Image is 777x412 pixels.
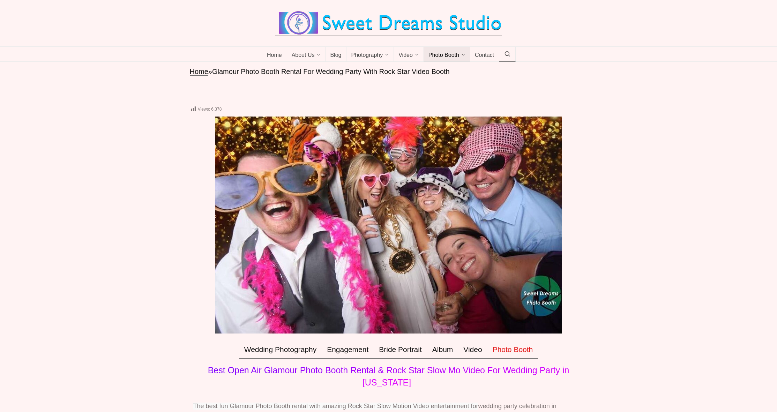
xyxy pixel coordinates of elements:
[292,52,315,59] span: About Us
[470,47,499,62] a: Contact
[239,340,322,359] a: Wedding Photography
[346,47,394,62] a: Photography
[325,47,346,62] a: Blog
[394,47,424,62] a: Video
[322,340,374,359] a: Engagement
[487,340,538,359] a: Photo Booth
[475,52,494,59] span: Contact
[424,47,470,62] a: Photo Booth
[211,107,222,112] span: 6,378
[428,52,459,59] span: Photo Booth
[208,68,212,75] span: »
[427,340,458,359] a: Album
[262,47,287,62] a: Home
[330,52,341,59] span: Blog
[212,68,450,75] span: Glamour Photo Booth Rental For Wedding Party With Rock Star Video Booth
[193,403,478,410] span: The best fun Glamour Photo Booth rental with amazing Rock Star Slow Motion Video entertainment for
[458,340,487,359] a: Video
[198,107,210,112] span: Views:
[190,67,588,76] nav: breadcrumbs
[208,365,569,387] span: Best Open Air Glamour Photo Booth Rental & Rock Star Slow Mo Video For Wedding Party in [US_STATE]
[351,52,383,59] span: Photography
[215,117,562,334] img: photo booth wedding party rental entertainment reception new jersey new york city
[275,10,502,36] img: Best Wedding Event Photography Photo Booth Videography NJ NY
[374,340,427,359] a: Bride Portrait
[267,52,282,59] span: Home
[398,52,413,59] span: Video
[190,68,208,76] a: Home
[287,47,326,62] a: About Us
